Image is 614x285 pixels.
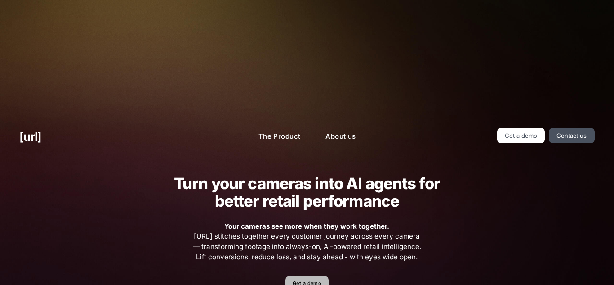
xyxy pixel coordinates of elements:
[318,128,363,145] a: About us
[224,222,389,231] strong: Your cameras see more when they work together.
[251,128,308,145] a: The Product
[549,128,595,144] a: Contact us
[160,175,454,210] h2: Turn your cameras into AI agents for better retail performance
[191,222,423,262] span: [URL] stitches together every customer journey across every camera — transforming footage into al...
[19,128,41,145] a: [URL]
[497,128,545,144] a: Get a demo
[11,104,34,111] span: Inloggen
